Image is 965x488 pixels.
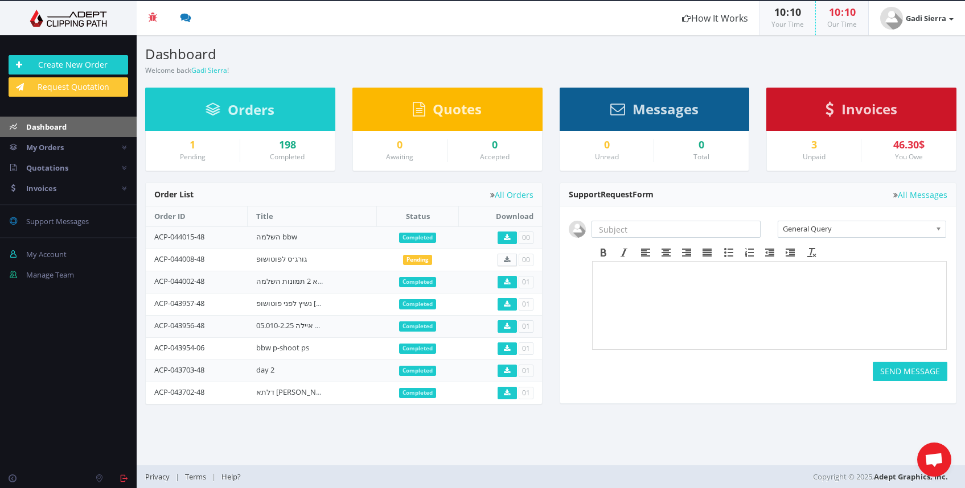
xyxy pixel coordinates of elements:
[386,152,413,162] small: Awaiting
[693,152,709,162] small: Total
[593,262,947,349] iframe: Rich Text Area. Press ALT-F9 for menu. Press ALT-F10 for toolbar. Press ALT-0 for help
[413,106,482,117] a: Quotes
[154,276,204,286] a: ACP-044002-48
[154,342,204,353] a: ACP-043954-06
[456,139,533,151] a: 0
[433,100,482,118] span: Quotes
[154,387,204,397] a: ACP-043702-48
[9,77,128,97] a: Request Quotation
[249,139,326,151] a: 198
[697,245,717,260] div: Justify
[26,270,74,280] span: Manage Team
[145,472,175,482] a: Privacy
[906,13,946,23] strong: Gadi Sierra
[829,5,840,19] span: 10
[191,65,227,75] a: Gadi Sierra
[614,245,634,260] div: Italic
[399,366,436,376] span: Completed
[490,191,533,199] a: All Orders
[256,276,331,286] a: דלתא 2 תמונות השלמה
[774,5,786,19] span: 10
[146,206,248,226] th: Order ID
[827,19,857,29] small: Our Time
[399,388,436,398] span: Completed
[145,465,686,488] div: | |
[635,245,656,260] div: Align left
[841,100,897,118] span: Invoices
[26,122,67,132] span: Dashboard
[783,221,931,236] span: General Query
[595,152,619,162] small: Unread
[26,216,89,226] span: Support Messages
[399,277,436,287] span: Completed
[480,152,510,162] small: Accepted
[154,231,204,242] a: ACP-044015-48
[26,142,64,152] span: My Orders
[569,189,654,200] span: Support Form
[154,139,231,151] a: 1
[26,163,68,173] span: Quotations
[610,106,699,117] a: Messages
[377,206,458,226] th: Status
[671,1,759,35] a: How It Works
[256,365,274,375] a: day 2
[145,47,543,61] h3: Dashboard
[826,106,897,117] a: Invoices
[403,255,432,265] span: Pending
[870,139,947,151] div: 46.30$
[874,472,948,482] a: Adept Graphics, Inc.
[399,233,436,243] span: Completed
[569,221,586,238] img: user_default.jpg
[813,471,948,482] span: Copyright © 2025,
[248,206,377,226] th: Title
[739,245,759,260] div: Numbered list
[775,139,852,151] a: 3
[179,472,212,482] a: Terms
[656,245,676,260] div: Align center
[216,472,247,482] a: Help?
[786,5,790,19] span: :
[145,65,229,75] small: Welcome back !
[803,152,826,162] small: Unpaid
[458,206,541,226] th: Download
[917,442,951,477] div: פתח צ'אט
[256,298,335,308] a: נשיץ לפני פוטושופ [DATE]
[256,387,379,397] a: דלתא [PERSON_NAME] מתנות [DATE]
[880,7,903,30] img: user_default.jpg
[154,189,194,200] span: Order List
[593,245,614,260] div: Bold
[771,19,804,29] small: Your Time
[780,245,800,260] div: Increase indent
[399,321,436,332] span: Completed
[180,152,206,162] small: Pending
[718,245,739,260] div: Bullet list
[802,245,822,260] div: Clear formatting
[790,5,801,19] span: 10
[154,298,204,308] a: ACP-043957-48
[759,245,780,260] div: Decrease indent
[601,189,633,200] span: Request
[663,139,740,151] div: 0
[399,344,436,354] span: Completed
[154,254,204,264] a: ACP-044008-48
[840,5,844,19] span: :
[9,55,128,75] a: Create New Order
[9,10,128,27] img: Adept Graphics
[569,139,646,151] a: 0
[592,221,761,238] input: Subject
[633,100,699,118] span: Messages
[256,320,371,330] a: לוריאל תיק לנקום איילה 05.010-2.25
[154,320,204,330] a: ACP-043956-48
[399,299,436,309] span: Completed
[362,139,438,151] a: 0
[270,152,305,162] small: Completed
[26,249,67,259] span: My Account
[228,100,274,119] span: Orders
[256,342,309,353] a: bbw p-shoot ps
